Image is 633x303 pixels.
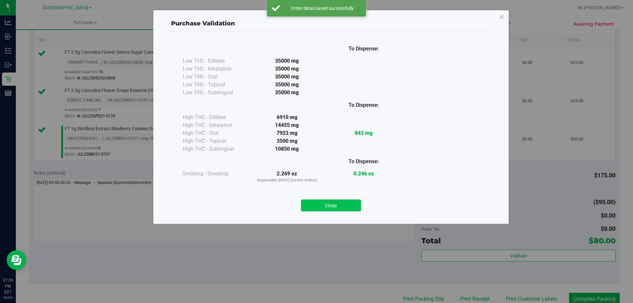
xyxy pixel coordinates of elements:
div: Low THC - Inhalation [183,65,249,73]
div: Low THC - Topical [183,81,249,89]
button: Close [301,199,361,211]
div: 35000 mg [249,89,325,97]
p: Dispensable [DATE] (Current Orders) [249,178,325,183]
div: 6910 mg [249,113,325,121]
div: Low THC - Sublingual [183,89,249,97]
div: 7923 mg [249,129,325,137]
div: High THC - Oral [183,129,249,137]
div: Low THC - Oral [183,73,249,81]
div: To Dispense: [325,101,402,109]
div: To Dispense: [325,158,402,166]
strong: 0.246 oz [353,170,374,177]
div: 35000 mg [249,73,325,81]
div: 14455 mg [249,121,325,129]
div: 35000 mg [249,57,325,65]
div: 35000 mg [249,81,325,89]
div: Low THC - Edibles [183,57,249,65]
div: 2.269 oz [249,170,325,183]
strong: 843 mg [355,130,373,136]
div: Smoking - Smoking [183,170,249,178]
div: High THC - Edibles [183,113,249,121]
span: Purchase Validation [171,20,235,27]
div: 10850 mg [249,145,325,153]
div: High THC - Topical [183,137,249,145]
div: To Dispense: [325,45,402,53]
iframe: Resource center [7,250,26,270]
div: Order detail saved successfully [284,5,361,12]
div: 35000 mg [249,65,325,73]
div: 3500 mg [249,137,325,145]
div: High THC - Sublingual [183,145,249,153]
div: High THC - Inhalation [183,121,249,129]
